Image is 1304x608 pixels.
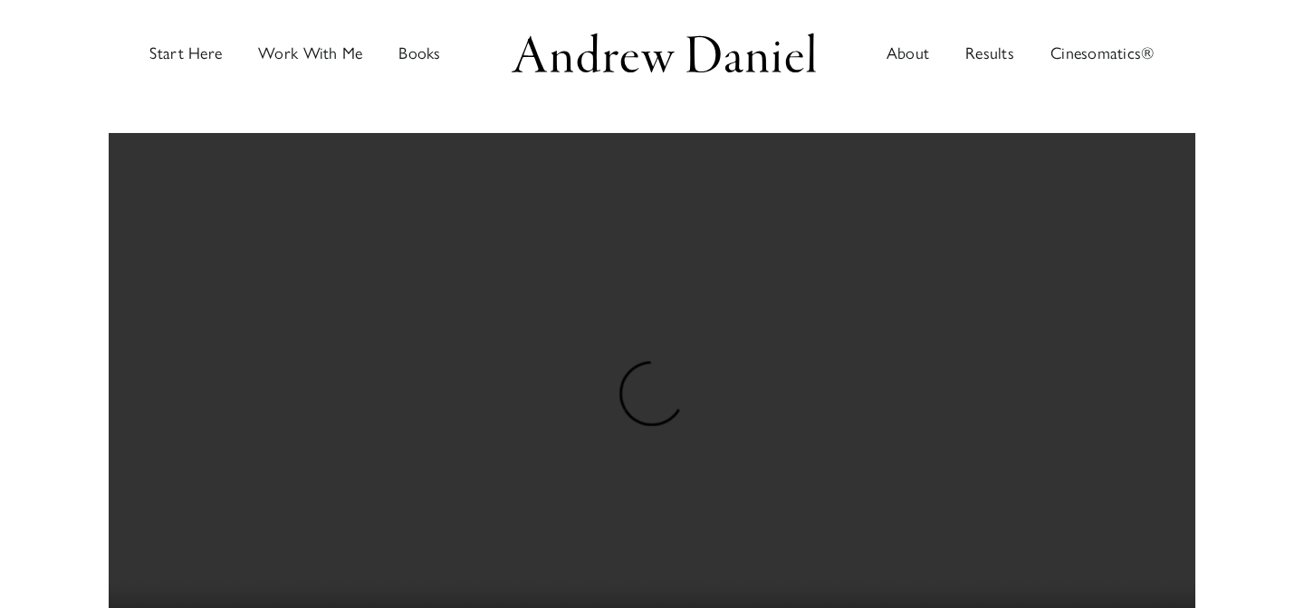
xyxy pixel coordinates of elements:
[887,45,929,62] span: About
[258,45,362,62] span: Work With Me
[887,4,929,103] a: About
[258,4,362,103] a: Work with Andrew in groups or private sessions
[1050,45,1155,62] span: Cinesomatics®
[398,45,440,62] span: Books
[398,4,440,103] a: Discover books written by Andrew Daniel
[149,4,222,103] a: Start Here
[1050,4,1155,103] a: Cinesomatics®
[965,4,1014,103] a: Results
[149,45,222,62] span: Start Here
[965,45,1014,62] span: Results
[505,28,822,78] img: Andrew Daniel Logo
